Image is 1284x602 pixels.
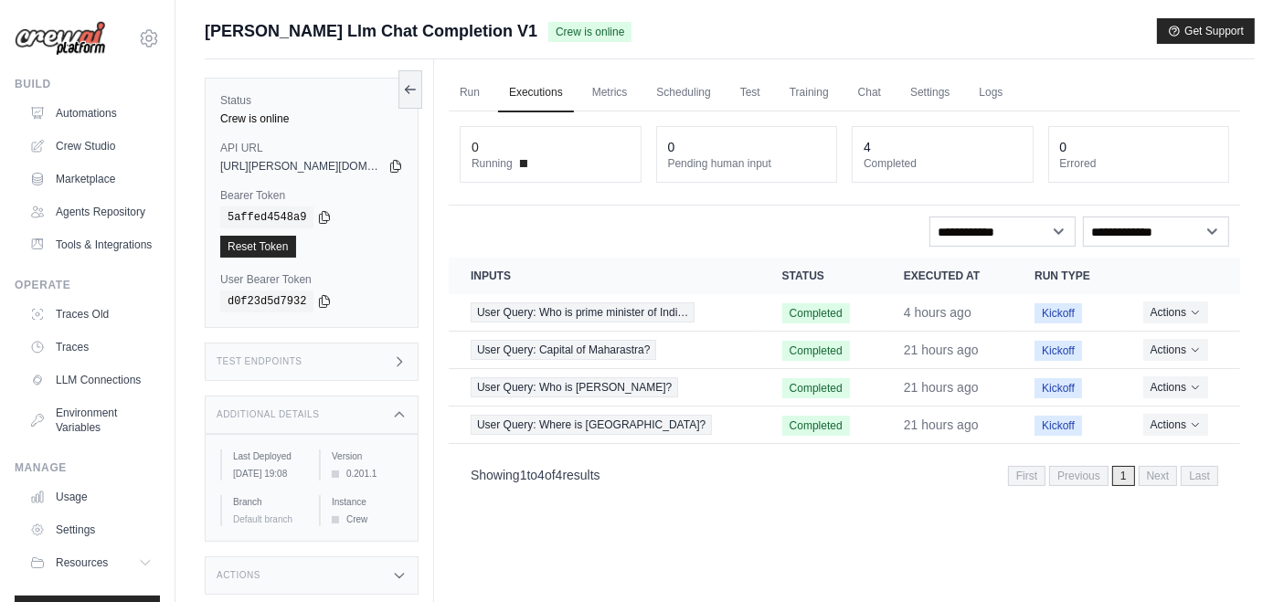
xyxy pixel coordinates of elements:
img: Logo [15,21,106,57]
time: September 30, 2025 at 21:07 IST [904,380,979,395]
button: Actions for execution [1143,301,1208,323]
h3: Test Endpoints [217,356,302,367]
dt: Errored [1060,156,1218,171]
span: Previous [1049,466,1109,486]
span: Kickoff [1035,378,1082,398]
a: Reset Token [220,236,296,258]
span: Kickoff [1035,303,1082,323]
button: Actions for execution [1143,414,1208,436]
a: Scheduling [645,74,721,112]
span: User Query: Who is prime minister of Indi… [471,302,695,322]
span: Kickoff [1035,416,1082,436]
span: [URL][PERSON_NAME][DOMAIN_NAME] [220,159,385,174]
a: Environment Variables [22,398,160,442]
a: Metrics [581,74,639,112]
nav: Pagination [1008,466,1218,486]
span: First [1008,466,1045,486]
span: User Query: Who is [PERSON_NAME]? [471,377,678,397]
th: Status [760,258,882,294]
h3: Actions [217,570,260,581]
section: Crew executions table [449,258,1240,498]
button: Resources [22,548,160,577]
div: Manage [15,460,160,475]
div: Crew [332,512,403,526]
nav: Pagination [449,451,1240,498]
label: Version [332,449,403,463]
label: API URL [220,141,403,155]
span: Next [1139,466,1178,486]
a: Agents Repository [22,197,160,227]
span: Completed [782,303,850,323]
span: Last [1181,466,1218,486]
a: Traces [22,333,160,362]
span: Resources [56,555,108,570]
th: Inputs [449,258,760,294]
span: [PERSON_NAME] Llm Chat Completion V1 [205,18,537,44]
span: 4 [537,468,545,482]
div: 0 [668,138,675,156]
a: Settings [22,515,160,544]
a: Settings [899,74,960,112]
span: Crew is online [548,22,631,42]
a: Tools & Integrations [22,230,160,259]
div: 0 [1060,138,1067,156]
div: 4 [864,138,871,156]
a: Logs [968,74,1013,112]
code: 5affed4548a9 [220,206,313,228]
a: Chat [847,74,892,112]
a: Run [449,74,491,112]
time: September 30, 2025 at 21:21 IST [904,343,979,357]
a: Traces Old [22,300,160,329]
a: Automations [22,99,160,128]
a: Crew Studio [22,132,160,161]
span: User Query: Where is [GEOGRAPHIC_DATA]? [471,415,712,435]
th: Executed at [882,258,1013,294]
div: Operate [15,278,160,292]
h3: Additional Details [217,409,319,420]
a: View execution details for User Query [471,415,738,435]
span: Completed [782,378,850,398]
iframe: Chat Widget [1193,514,1284,602]
label: Last Deployed [233,449,304,463]
span: Default branch [233,514,292,524]
time: September 30, 2025 at 21:04 IST [904,417,979,432]
button: Actions for execution [1143,376,1208,398]
button: Actions for execution [1143,339,1208,361]
a: View execution details for User Query [471,377,738,397]
a: Usage [22,482,160,512]
label: User Bearer Token [220,272,403,287]
th: Run Type [1013,258,1121,294]
button: Get Support [1157,18,1255,44]
dt: Completed [864,156,1022,171]
a: Marketplace [22,164,160,194]
a: LLM Connections [22,365,160,395]
span: Completed [782,416,850,436]
span: Running [472,156,513,171]
div: 0.201.1 [332,467,403,481]
label: Status [220,93,403,108]
span: Kickoff [1035,341,1082,361]
a: Training [779,74,840,112]
dt: Pending human input [668,156,826,171]
p: Showing to of results [471,466,600,484]
label: Branch [233,495,304,509]
span: 4 [556,468,563,482]
a: View execution details for User Query [471,302,738,322]
time: September 30, 2025 at 19:08 IST [233,469,287,479]
label: Bearer Token [220,188,403,203]
span: User Query: Capital of Maharastra? [471,340,656,360]
div: Crew is online [220,111,403,126]
code: d0f23d5d7932 [220,290,313,312]
span: Completed [782,341,850,361]
a: View execution details for User Query [471,340,738,360]
span: 1 [1112,466,1135,486]
label: Instance [332,495,403,509]
a: Test [729,74,771,112]
span: 1 [520,468,527,482]
div: Build [15,77,160,91]
div: 0 [472,138,479,156]
a: Executions [498,74,574,112]
time: October 1, 2025 at 14:03 IST [904,305,971,320]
